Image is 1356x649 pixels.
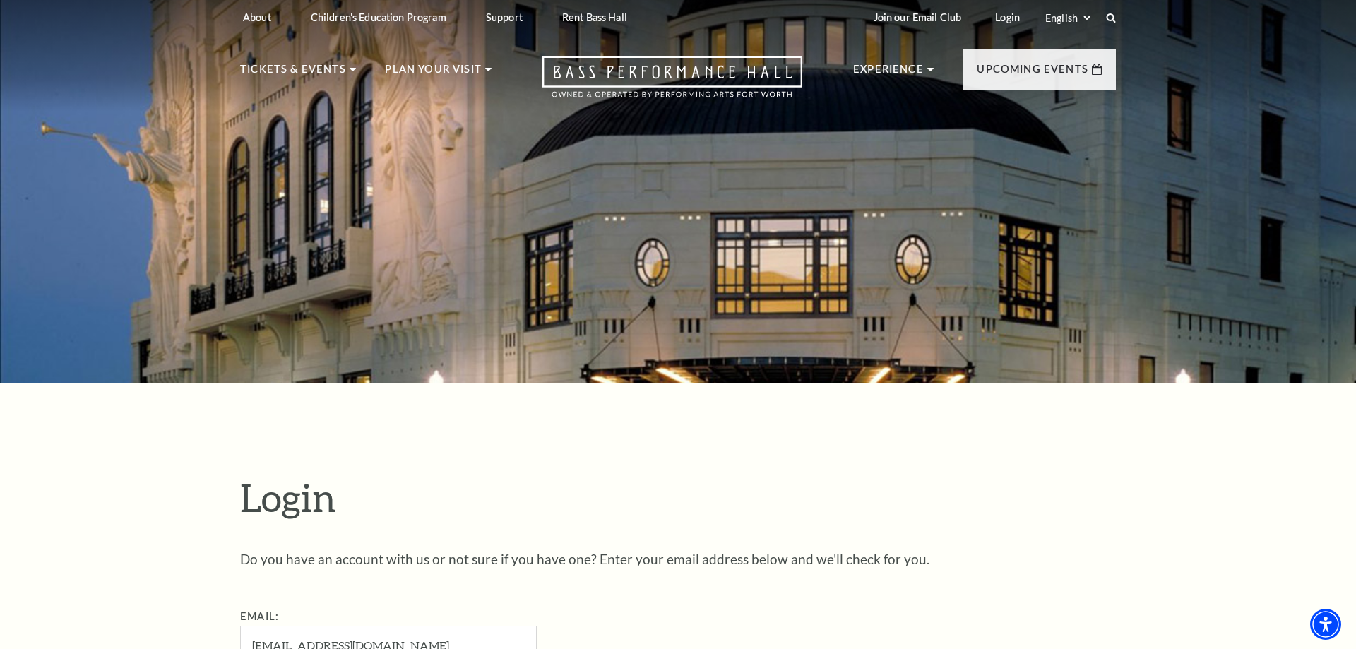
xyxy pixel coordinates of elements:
[486,11,523,23] p: Support
[243,11,271,23] p: About
[1042,11,1093,25] select: Select:
[240,552,1116,566] p: Do you have an account with us or not sure if you have one? Enter your email address below and we...
[977,61,1088,86] p: Upcoming Events
[1310,609,1341,640] div: Accessibility Menu
[311,11,446,23] p: Children's Education Program
[240,475,336,520] span: Login
[240,610,279,622] label: Email:
[562,11,627,23] p: Rent Bass Hall
[853,61,924,86] p: Experience
[240,61,346,86] p: Tickets & Events
[385,61,482,86] p: Plan Your Visit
